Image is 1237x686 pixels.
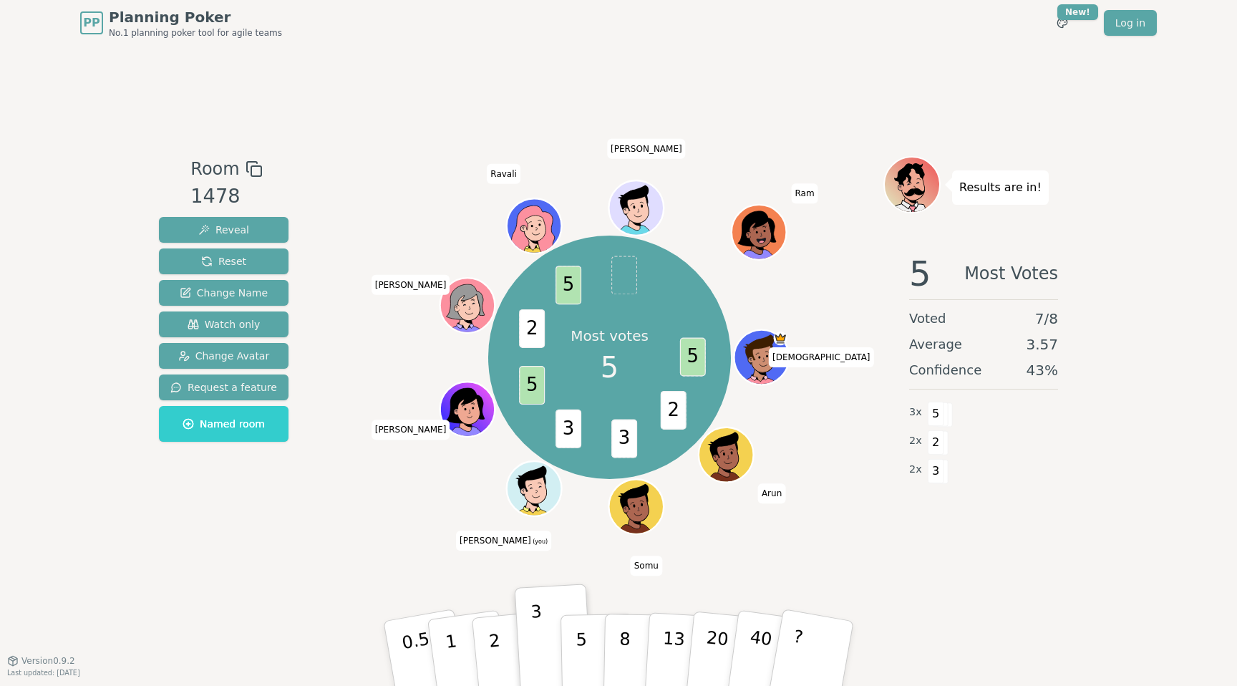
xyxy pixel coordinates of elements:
[571,326,649,346] p: Most votes
[487,164,520,184] span: Click to change your name
[909,256,931,291] span: 5
[170,380,277,395] span: Request a feature
[109,7,282,27] span: Planning Poker
[178,349,270,363] span: Change Avatar
[159,406,288,442] button: Named room
[769,347,873,367] span: Click to change your name
[556,266,581,305] span: 5
[909,334,962,354] span: Average
[1104,10,1157,36] a: Log in
[530,602,546,680] p: 3
[159,311,288,337] button: Watch only
[190,156,239,182] span: Room
[7,669,80,677] span: Last updated: [DATE]
[601,346,618,389] span: 5
[519,309,545,348] span: 2
[372,420,450,440] span: Click to change your name
[909,462,922,478] span: 2 x
[159,248,288,274] button: Reset
[964,256,1058,291] span: Most Votes
[928,402,944,426] span: 5
[508,463,560,514] button: Click to change your avatar
[631,556,662,576] span: Click to change your name
[679,338,705,377] span: 5
[21,655,75,667] span: Version 0.9.2
[83,14,100,32] span: PP
[159,375,288,400] button: Request a feature
[1026,334,1058,354] span: 3.57
[611,420,637,458] span: 3
[159,217,288,243] button: Reveal
[928,430,944,455] span: 2
[188,317,261,332] span: Watch only
[180,286,268,300] span: Change Name
[7,655,75,667] button: Version0.9.2
[909,405,922,420] span: 3 x
[1027,360,1058,380] span: 43 %
[109,27,282,39] span: No.1 planning poker tool for agile teams
[959,178,1042,198] p: Results are in!
[909,309,946,329] span: Voted
[556,410,581,448] span: 3
[909,433,922,449] span: 2 x
[198,223,249,237] span: Reveal
[519,366,545,405] span: 5
[190,182,262,211] div: 1478
[1035,309,1058,329] span: 7 / 8
[1049,10,1075,36] button: New!
[758,483,785,503] span: Click to change your name
[183,417,265,431] span: Named room
[909,360,981,380] span: Confidence
[159,343,288,369] button: Change Avatar
[372,275,450,295] span: Click to change your name
[773,332,787,345] span: Shiva is the host
[80,7,282,39] a: PPPlanning PokerNo.1 planning poker tool for agile teams
[791,183,818,203] span: Click to change your name
[607,138,686,158] span: Click to change your name
[928,459,944,483] span: 3
[660,391,686,430] span: 2
[159,280,288,306] button: Change Name
[1057,4,1098,20] div: New!
[201,254,246,269] span: Reset
[456,531,551,551] span: Click to change your name
[531,538,548,545] span: (you)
